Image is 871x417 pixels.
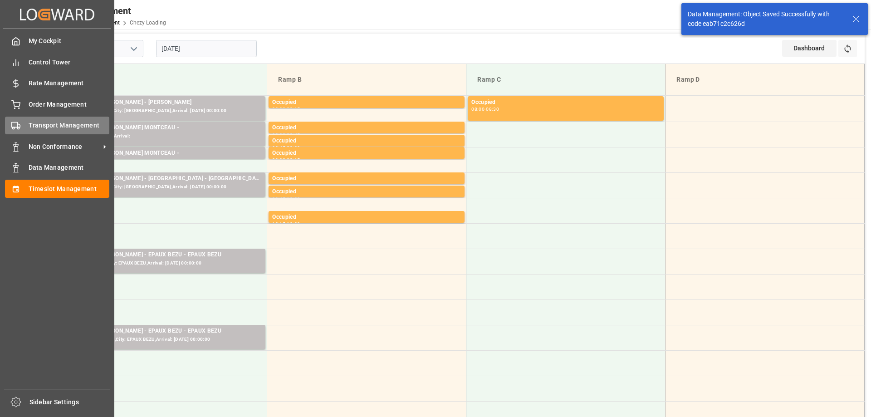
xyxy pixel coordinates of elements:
div: 10:30 [287,222,300,226]
div: Occupied [471,98,660,107]
div: - [285,158,287,162]
div: Occupied [272,174,461,183]
div: 08:45 [287,132,300,137]
span: Data Management [29,163,110,172]
div: Pallets: ,TU: ,City: ,Arrival: [73,158,262,166]
div: Pallets: 1,TU: 241,City: [GEOGRAPHIC_DATA],Arrival: [DATE] 00:00:00 [73,107,262,115]
div: Transport [PERSON_NAME] MONTCEAU - [73,123,262,132]
a: Data Management [5,159,109,177]
a: Control Tower [5,53,109,71]
a: My Cockpit [5,32,109,50]
div: 08:30 [486,107,499,111]
div: 08:00 [272,107,285,111]
div: - [285,132,287,137]
div: 09:45 [272,196,285,201]
div: Dashboard [782,40,837,57]
div: 10:15 [272,222,285,226]
div: 08:30 [272,132,285,137]
div: 09:30 [272,183,285,187]
span: Transport Management [29,121,110,130]
div: 09:15 [287,158,300,162]
span: Order Management [29,100,110,109]
a: Timeslot Management [5,180,109,197]
div: 09:00 [272,158,285,162]
div: - [285,196,287,201]
div: 08:15 [287,107,300,111]
div: Occupied [272,98,461,107]
span: Control Tower [29,58,110,67]
div: Transport [PERSON_NAME] - [GEOGRAPHIC_DATA] - [GEOGRAPHIC_DATA] [73,174,262,183]
div: Occupied [272,213,461,222]
span: Non Conformance [29,142,100,152]
div: - [484,107,486,111]
div: Pallets: 1,TU: 206,City: [GEOGRAPHIC_DATA],Arrival: [DATE] 00:00:00 [73,183,262,191]
div: - [285,146,287,150]
a: Rate Management [5,74,109,92]
a: Transport Management [5,117,109,134]
div: Pallets: 16,TU: ,City: EPAUX BEZU,Arrival: [DATE] 00:00:00 [73,260,262,267]
div: Transport [PERSON_NAME] MONTCEAU - [73,149,262,158]
div: Data Management: Object Saved Successfully with code eab71c2c626d [688,10,844,29]
div: Occupied [272,137,461,146]
a: Order Management [5,95,109,113]
div: Transport [PERSON_NAME] - EPAUX BEZU - EPAUX BEZU [73,250,262,260]
div: Ramp C [474,71,658,88]
div: Occupied [272,149,461,158]
div: Occupied [272,187,461,196]
div: - [285,222,287,226]
div: Transport [PERSON_NAME] - EPAUX BEZU - EPAUX BEZU [73,327,262,336]
span: Rate Management [29,78,110,88]
div: 09:00 [287,146,300,150]
div: Pallets: 9,TU: 1144,City: EPAUX BEZU,Arrival: [DATE] 00:00:00 [73,336,262,343]
div: - [285,107,287,111]
div: 08:00 [471,107,484,111]
div: Ramp A [75,71,259,88]
div: 09:45 [287,183,300,187]
span: My Cockpit [29,36,110,46]
div: Transport [PERSON_NAME] - [PERSON_NAME] [73,98,262,107]
div: - [285,183,287,187]
div: Ramp D [673,71,857,88]
div: Ramp B [274,71,459,88]
span: Sidebar Settings [29,397,111,407]
div: Occupied [272,123,461,132]
div: 08:45 [272,146,285,150]
input: DD-MM-YYYY [156,40,257,57]
div: Pallets: ,TU: ,City: ,Arrival: [73,132,262,140]
span: Timeslot Management [29,184,110,194]
div: 10:00 [287,196,300,201]
button: open menu [127,42,140,56]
